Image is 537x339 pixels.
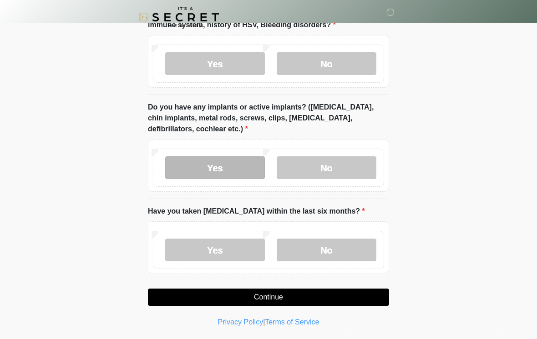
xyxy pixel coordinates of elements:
label: No [277,239,376,261]
label: Yes [165,156,265,179]
label: No [277,52,376,75]
img: It's A Secret Med Spa Logo [139,7,219,27]
a: Terms of Service [265,318,319,326]
label: Do you have any implants or active implants? ([MEDICAL_DATA], chin implants, metal rods, screws, ... [148,102,389,135]
label: No [277,156,376,179]
button: Continue [148,289,389,306]
label: Yes [165,239,265,261]
label: Have you taken [MEDICAL_DATA] within the last six months? [148,206,365,217]
a: | [263,318,265,326]
a: Privacy Policy [218,318,263,326]
label: Yes [165,52,265,75]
